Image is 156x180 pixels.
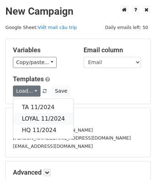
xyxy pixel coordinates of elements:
[52,86,70,97] button: Save
[13,102,74,113] a: TA 11/2024
[5,25,77,30] small: Google Sheet:
[13,46,73,54] h5: Variables
[13,115,143,123] h5: 3 Recipients
[13,75,44,83] a: Templates
[13,86,41,97] a: Load...
[103,25,151,30] a: Daily emails left: 50
[84,46,143,54] h5: Email column
[5,5,151,18] h2: New Campaign
[13,135,131,141] small: [PERSON_NAME][EMAIL_ADDRESS][DOMAIN_NAME]
[13,127,93,133] small: [EMAIL_ADDRESS][DOMAIN_NAME]
[13,57,57,68] a: Copy/paste...
[13,125,74,136] a: HQ 11/2024
[13,113,74,125] a: LOYAL 11/2024
[13,169,143,176] h5: Advanced
[120,146,156,180] iframe: Chat Widget
[38,25,77,30] a: Viết mail câu trip
[13,143,93,149] small: [EMAIL_ADDRESS][DOMAIN_NAME]
[103,24,151,31] span: Daily emails left: 50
